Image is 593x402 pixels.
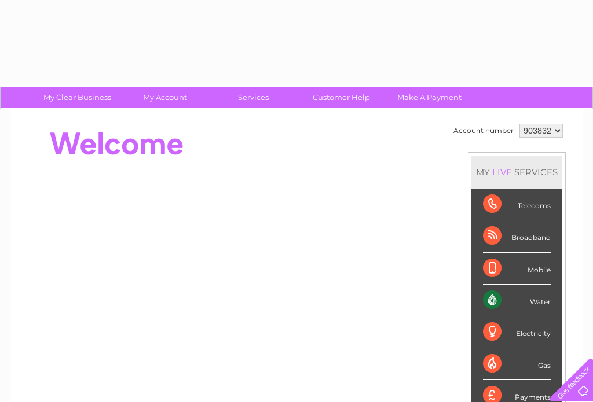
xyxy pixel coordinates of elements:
[382,87,477,108] a: Make A Payment
[483,253,551,285] div: Mobile
[206,87,301,108] a: Services
[30,87,125,108] a: My Clear Business
[483,316,551,348] div: Electricity
[483,285,551,316] div: Water
[483,220,551,252] div: Broadband
[451,121,517,141] td: Account number
[471,156,562,189] div: MY SERVICES
[294,87,389,108] a: Customer Help
[490,167,514,178] div: LIVE
[483,189,551,220] div: Telecoms
[483,348,551,380] div: Gas
[118,87,213,108] a: My Account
